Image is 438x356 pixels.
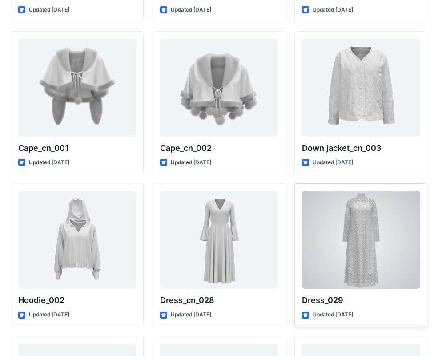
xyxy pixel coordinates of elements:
p: Updated [DATE] [313,158,353,167]
p: Updated [DATE] [313,310,353,320]
a: Down jacket_cn_003 [302,39,420,137]
a: Hoodie_002 [18,191,136,289]
p: Cape_cn_001 [18,142,136,154]
p: Updated [DATE] [29,310,69,320]
p: Dress_cn_028 [160,294,278,307]
p: Updated [DATE] [29,5,69,15]
p: Dress_029 [302,294,420,307]
p: Cape_cn_002 [160,142,278,154]
p: Updated [DATE] [313,5,353,15]
a: Dress_029 [302,191,420,289]
p: Down jacket_cn_003 [302,142,420,154]
p: Updated [DATE] [171,158,211,167]
p: Updated [DATE] [171,310,211,320]
p: Updated [DATE] [29,158,69,167]
a: Cape_cn_001 [18,39,136,137]
a: Dress_cn_028 [160,191,278,289]
p: Hoodie_002 [18,294,136,307]
a: Cape_cn_002 [160,39,278,137]
p: Updated [DATE] [171,5,211,15]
